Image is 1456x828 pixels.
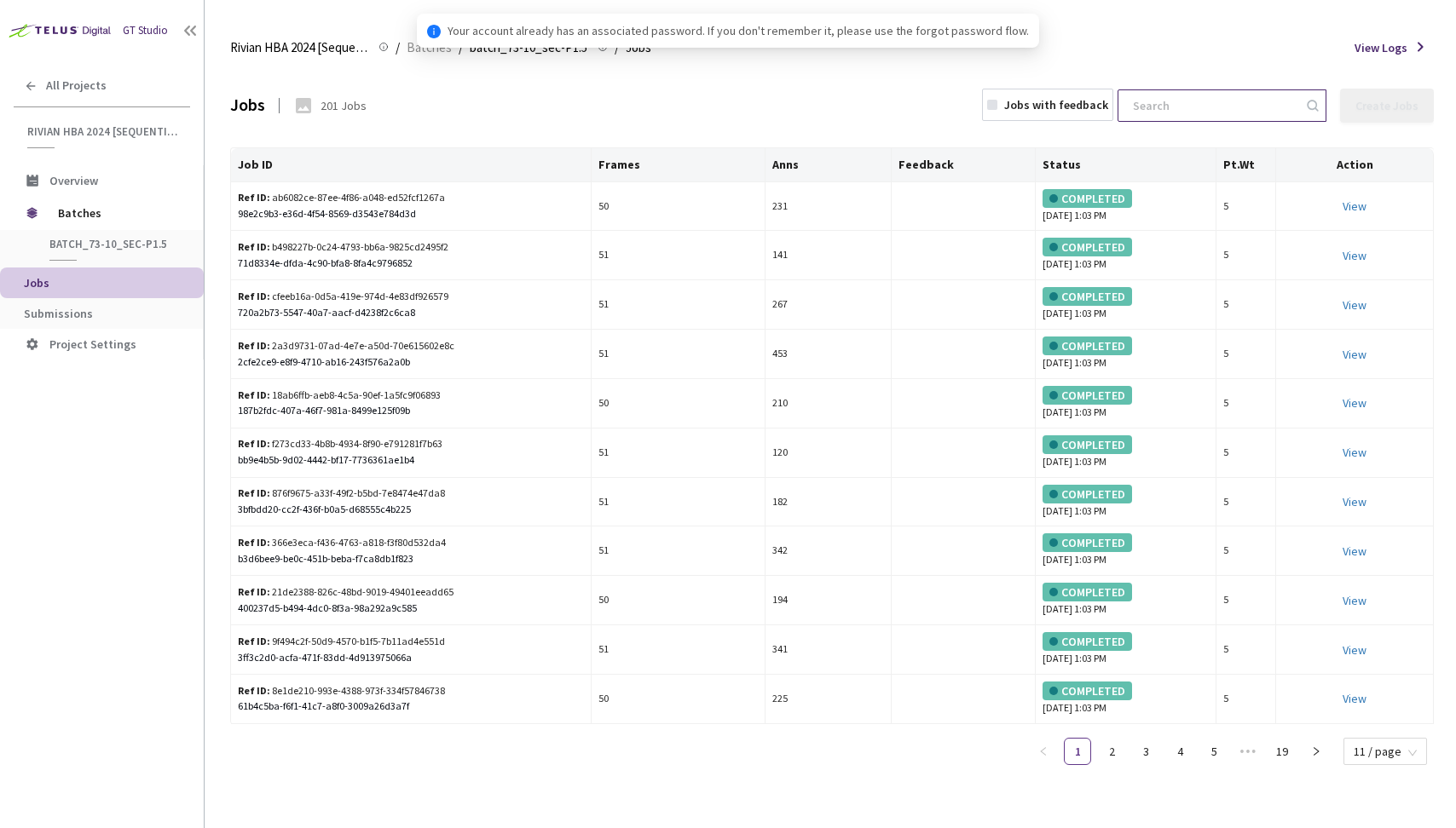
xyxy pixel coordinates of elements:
[238,206,584,222] div: 98e2c9b3-e36d-4f54-8569-d3543e784d3d
[1099,739,1124,764] a: 2
[448,21,1029,40] span: Your account already has an associated password. If you don't remember it, please use the forgot ...
[1030,738,1057,765] li: Previous Page
[1030,738,1057,765] button: left
[1132,738,1159,765] li: 3
[1043,485,1132,503] div: COMPLETED
[27,124,180,139] span: Rivian HBA 2024 [Sequential]
[238,305,584,321] div: 720a2b73-5547-40a7-aacf-d4238f2c6ca8
[1234,738,1262,765] li: Next 5 Pages
[592,675,765,724] td: 50
[1043,189,1132,208] div: COMPLETED
[238,191,270,204] b: Ref ID:
[1343,347,1366,362] a: View
[1065,739,1090,764] a: 1
[592,428,765,478] td: 51
[1123,90,1304,121] input: Search
[1043,681,1132,700] div: COMPLETED
[396,37,400,58] li: /
[238,436,456,452] div: f273cd33-4b8b-4934-8f90-e791281f7b63
[1167,739,1193,764] a: 4
[123,23,168,39] div: GT Studio
[766,526,892,576] td: 342
[1043,287,1209,322] div: [DATE] 1:03 PM
[1043,632,1209,667] div: [DATE] 1:03 PM
[238,290,270,302] b: Ref ID:
[1311,746,1321,756] span: right
[1043,238,1132,256] div: COMPLETED
[1343,543,1366,559] a: View
[766,625,892,675] td: 341
[58,196,175,230] span: Batches
[1004,96,1108,113] div: Jobs with feedback
[1043,189,1209,224] div: [DATE] 1:03 PM
[49,173,98,188] span: Overview
[238,650,584,666] div: 3ff3c2d0-acfa-471f-83dd-4d913975066a
[238,388,456,404] div: 18ab6ffb-aeb8-4c5a-90ef-1a5fc9f06893
[321,97,367,114] div: 201 Jobs
[230,93,265,118] div: Jobs
[46,78,107,93] span: All Projects
[238,585,270,598] b: Ref ID:
[238,551,584,567] div: b3d6bee9-be0c-451b-beba-f7ca8db1f823
[403,37,455,56] a: Batches
[592,379,765,428] td: 50
[1043,632,1132,651] div: COMPLETED
[238,635,270,647] b: Ref ID:
[766,576,892,625] td: 194
[238,601,584,617] div: 400237d5-b494-4dc0-8f3a-98a292a9c585
[766,148,892,182] th: Anns
[766,675,892,724] td: 225
[1216,478,1277,527] td: 5
[1216,280,1277,330] td: 5
[1343,691,1366,706] a: View
[24,275,49,290] span: Jobs
[592,330,765,379] td: 51
[892,148,1036,182] th: Feedback
[766,280,892,330] td: 267
[427,25,441,38] span: info-circle
[592,280,765,330] td: 51
[1043,435,1209,470] div: [DATE] 1:03 PM
[1043,435,1132,454] div: COMPLETED
[1216,148,1277,182] th: Pt.Wt
[1043,533,1209,568] div: [DATE] 1:03 PM
[1343,494,1366,509] a: View
[1303,738,1330,765] button: right
[1343,297,1366,313] a: View
[230,37,368,58] span: Rivian HBA 2024 [Sequential]
[592,148,765,182] th: Frames
[1043,336,1132,355] div: COMPLETED
[238,452,584,469] div: bb9e4b5b-9d02-4442-bf17-7736361ae1b4
[238,239,456,256] div: b498227b-0c24-4793-bb6a-9825cd2495f2
[238,584,456,601] div: 21de2388-826c-48bd-9019-49401eeadd65
[1043,583,1209,618] div: [DATE] 1:03 PM
[238,683,456,699] div: 8e1de210-993e-4388-973f-334f57846738
[592,576,765,625] td: 50
[1043,287,1132,306] div: COMPLETED
[238,403,584,419] div: 187b2fdc-407a-46f7-981a-8499e125f09b
[1269,739,1295,764] a: 19
[238,190,456,206] div: ab6082ce-87ee-4f86-a048-ed52fcf1267a
[1343,642,1366,658] a: View
[1043,386,1209,421] div: [DATE] 1:03 PM
[24,306,93,321] span: Submissions
[592,625,765,675] td: 51
[766,428,892,478] td: 120
[1216,675,1277,724] td: 5
[1216,625,1277,675] td: 5
[238,684,270,697] b: Ref ID:
[1354,739,1417,764] span: 11 / page
[1201,739,1227,764] a: 5
[1216,576,1277,625] td: 5
[238,388,270,401] b: Ref ID:
[238,339,270,352] b: Ref ID:
[592,478,765,527] td: 51
[238,486,456,502] div: 876f9675-a33f-49f2-b5bd-7e8474e47da8
[1343,198,1366,214] a: View
[1036,148,1216,182] th: Status
[238,256,584,272] div: 71d8334e-dfda-4c90-bfa8-8fa4c9796852
[1276,148,1434,182] th: Action
[1216,526,1277,576] td: 5
[238,502,584,518] div: 3bfbdd20-cc2f-436f-b0a5-d68555c4b225
[1216,428,1277,478] td: 5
